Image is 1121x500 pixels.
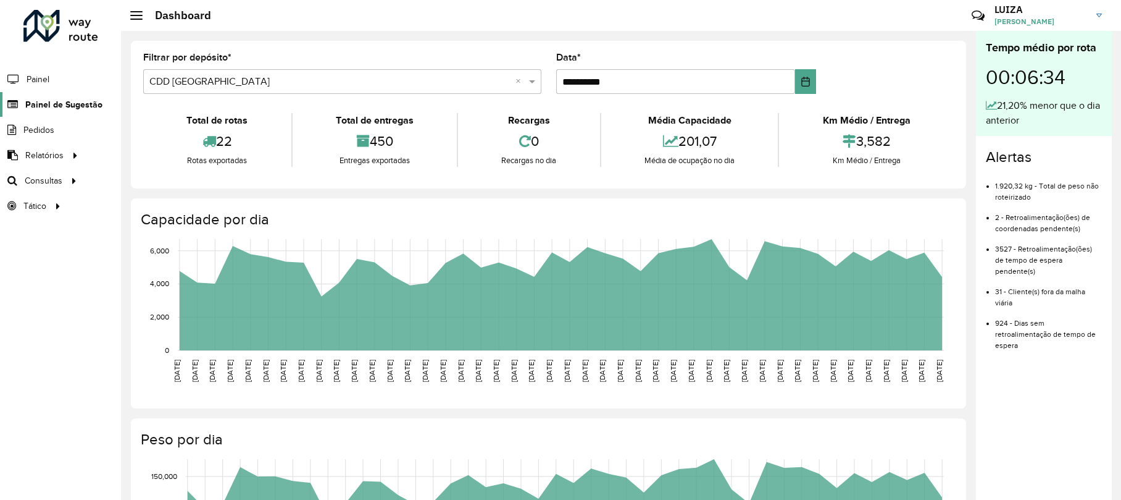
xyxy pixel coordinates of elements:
label: Data [556,50,581,65]
text: [DATE] [917,360,925,382]
label: Filtrar por depósito [143,50,231,65]
text: [DATE] [439,360,447,382]
button: Choose Date [795,69,816,94]
div: 00:06:34 [986,56,1102,98]
text: [DATE] [634,360,642,382]
div: Total de rotas [146,113,288,128]
text: [DATE] [829,360,837,382]
text: [DATE] [740,360,748,382]
div: Média Capacidade [604,113,775,128]
span: Relatórios [25,149,64,162]
div: 21,20% menor que o dia anterior [986,98,1102,128]
text: [DATE] [705,360,713,382]
div: 22 [146,128,288,155]
text: 2,000 [150,313,169,321]
text: [DATE] [563,360,571,382]
div: 3,582 [782,128,951,155]
text: [DATE] [882,360,890,382]
text: [DATE] [758,360,766,382]
text: 6,000 [150,247,169,255]
div: Média de ocupação no dia [604,155,775,167]
text: [DATE] [935,360,943,382]
h2: Dashboard [143,9,211,22]
text: [DATE] [545,360,553,382]
text: [DATE] [332,360,340,382]
text: [DATE] [510,360,518,382]
span: Painel [27,73,49,86]
text: [DATE] [279,360,287,382]
div: Rotas exportadas [146,155,288,167]
text: [DATE] [527,360,535,382]
text: [DATE] [811,360,819,382]
text: [DATE] [651,360,659,382]
div: Recargas no dia [461,155,597,167]
li: 2 - Retroalimentação(ões) de coordenadas pendente(s) [995,203,1102,234]
text: [DATE] [776,360,784,382]
span: [PERSON_NAME] [994,16,1087,27]
text: [DATE] [386,360,394,382]
text: [DATE] [368,360,376,382]
span: Tático [23,200,46,213]
text: [DATE] [687,360,695,382]
h4: Peso por dia [141,431,954,449]
text: [DATE] [208,360,216,382]
text: [DATE] [846,360,854,382]
text: [DATE] [900,360,908,382]
div: Recargas [461,113,597,128]
text: 150,000 [151,472,177,480]
text: [DATE] [457,360,465,382]
text: [DATE] [793,360,801,382]
div: Tempo médio por rota [986,40,1102,56]
text: 0 [165,346,169,354]
text: [DATE] [262,360,270,382]
li: 924 - Dias sem retroalimentação de tempo de espera [995,308,1102,351]
text: [DATE] [226,360,234,382]
text: [DATE] [581,360,589,382]
text: [DATE] [669,360,677,382]
a: Contato Rápido [965,2,991,29]
li: 1.920,32 kg - Total de peso não roteirizado [995,171,1102,203]
text: [DATE] [315,360,323,382]
h4: Alertas [986,148,1102,166]
text: [DATE] [722,360,730,382]
h3: LUIZA [994,4,1087,15]
span: Pedidos [23,124,54,137]
li: 3527 - Retroalimentação(ões) de tempo de espera pendente(s) [995,234,1102,277]
div: Entregas exportadas [296,155,454,167]
div: Total de entregas [296,113,454,128]
text: [DATE] [474,360,482,382]
span: Consultas [25,174,62,187]
div: 201,07 [604,128,775,155]
h4: Capacidade por dia [141,211,954,229]
div: Km Médio / Entrega [782,155,951,167]
span: Painel de Sugestão [25,98,102,111]
text: [DATE] [403,360,411,382]
text: [DATE] [191,360,199,382]
text: [DATE] [598,360,606,382]
div: 0 [461,128,597,155]
text: [DATE] [864,360,872,382]
text: [DATE] [492,360,500,382]
div: 450 [296,128,454,155]
text: [DATE] [244,360,252,382]
text: [DATE] [173,360,181,382]
text: [DATE] [616,360,624,382]
text: [DATE] [297,360,305,382]
span: Clear all [515,74,526,89]
text: 4,000 [150,280,169,288]
div: Km Médio / Entrega [782,113,951,128]
text: [DATE] [350,360,358,382]
li: 31 - Cliente(s) fora da malha viária [995,277,1102,308]
text: [DATE] [421,360,429,382]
